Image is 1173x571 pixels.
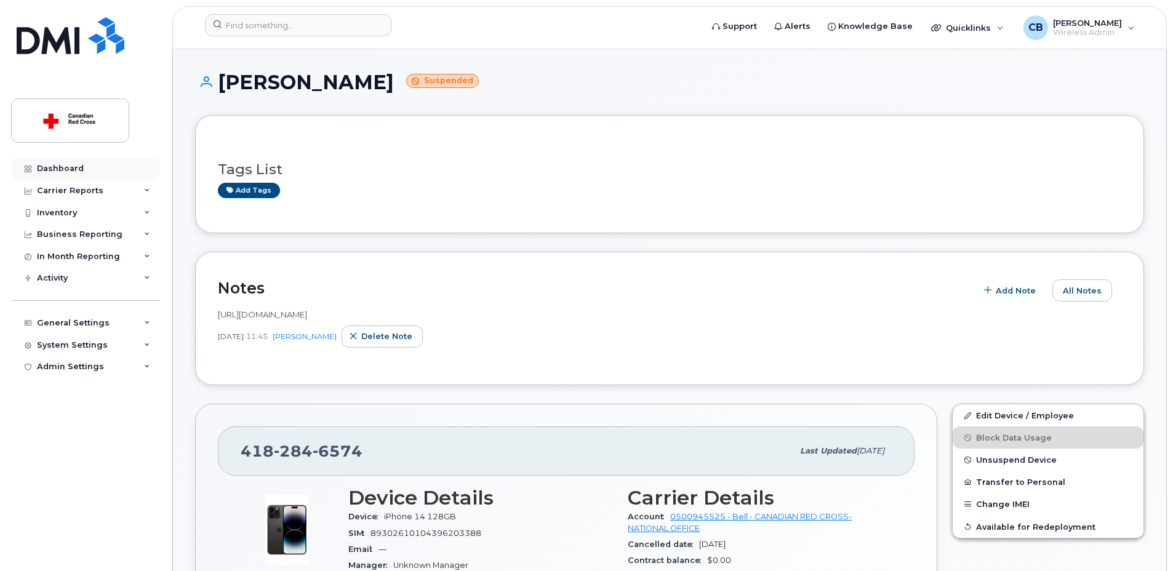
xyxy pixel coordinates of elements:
button: Available for Redeployment [953,516,1143,538]
a: 0500945525 - Bell - CANADIAN RED CROSS- NATIONAL OFFICE [628,512,852,532]
span: Unsuspend Device [976,455,1057,465]
h3: Carrier Details [628,487,892,509]
span: Available for Redeployment [976,522,1095,531]
span: 11:45 [246,331,268,341]
h1: [PERSON_NAME] [195,71,1144,93]
span: All Notes [1063,285,1102,297]
a: Edit Device / Employee [953,404,1143,426]
a: [PERSON_NAME] [273,332,337,341]
span: Last updated [800,446,857,455]
span: Device [348,512,384,521]
img: image20231002-3703462-njx0qo.jpeg [250,493,324,567]
span: [DATE] [699,540,726,549]
button: Transfer to Personal [953,471,1143,493]
button: Delete note [342,325,423,348]
h3: Tags List [218,162,1121,177]
h2: Notes [218,279,970,297]
span: Account [628,512,670,521]
button: Add Note [976,279,1046,301]
span: SIM [348,529,370,538]
button: Block Data Usage [953,426,1143,449]
span: Delete note [361,330,412,342]
span: 6574 [313,442,362,460]
button: Change IMEI [953,493,1143,515]
span: 284 [274,442,313,460]
span: [DATE] [218,331,244,341]
h3: Device Details [348,487,613,509]
span: 418 [241,442,362,460]
small: Suspended [406,74,479,88]
span: Unknown Manager [393,561,468,570]
span: $0.00 [707,556,731,565]
span: Manager [348,561,393,570]
span: [DATE] [857,446,884,455]
button: Unsuspend Device [953,449,1143,471]
a: Add tags [218,183,280,198]
button: All Notes [1052,279,1112,301]
span: — [378,545,386,554]
span: [URL][DOMAIN_NAME] [218,309,307,319]
span: iPhone 14 128GB [384,512,456,521]
span: Email [348,545,378,554]
span: Contract balance [628,556,707,565]
span: Cancelled date [628,540,699,549]
span: Add Note [996,285,1036,297]
span: 89302610104396203388 [370,529,481,538]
